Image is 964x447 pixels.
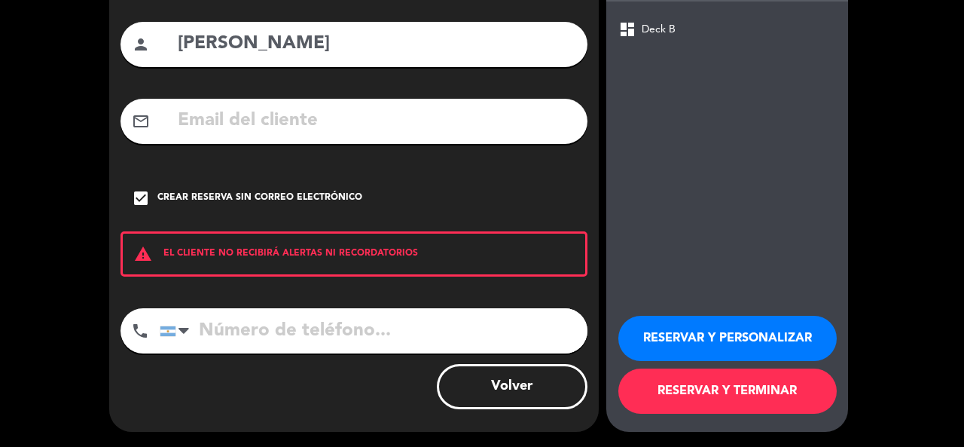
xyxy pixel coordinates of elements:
[123,245,163,263] i: warning
[618,20,636,38] span: dashboard
[132,189,150,207] i: check_box
[160,309,195,353] div: Argentina: +54
[437,364,587,409] button: Volver
[132,112,150,130] i: mail_outline
[618,316,837,361] button: RESERVAR Y PERSONALIZAR
[176,106,576,136] input: Email del cliente
[618,369,837,414] button: RESERVAR Y TERMINAR
[176,29,576,60] input: Nombre del cliente
[120,231,587,277] div: EL CLIENTE NO RECIBIRÁ ALERTAS NI RECORDATORIOS
[160,308,587,354] input: Número de teléfono...
[132,35,150,54] i: person
[642,21,676,38] span: Deck B
[131,322,149,340] i: phone
[157,191,362,206] div: Crear reserva sin correo electrónico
